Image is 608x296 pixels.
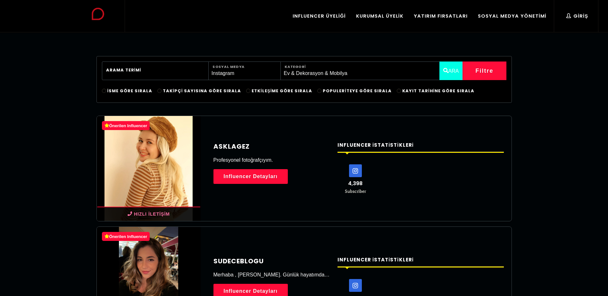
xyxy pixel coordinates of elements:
[97,207,201,221] button: Hızlı İletişim
[224,172,278,181] span: Influencer Detayları
[213,142,330,151] a: asklagez
[246,89,250,93] input: Etkileşime Göre Sırala
[475,65,493,76] span: Filtre
[224,286,278,296] span: Influencer Detayları
[102,121,150,130] div: Önerilen Influencer
[478,12,546,20] div: Sosyal Medya Yönetimi
[462,62,506,80] button: Filtre
[317,89,321,93] input: Populeriteye Göre Sırala
[356,12,404,20] div: Kurumsal Üyelik
[157,89,162,93] input: Takipçi Sayısına Göre Sırala
[107,88,153,94] span: İsme Göre Sırala
[213,271,330,279] p: Merhaba , [PERSON_NAME]. Günlük hayatımdan , evimden gezdiğim yerlerden kesitler paylaştığım bir ...
[439,62,463,80] button: ARA
[213,256,330,266] a: sudeceblogu
[163,88,241,94] span: Takipçi Sayısına Göre Sırala
[213,156,330,164] p: Profesyonel fotoğrafçıyım.
[566,12,588,20] div: Giriş
[213,169,288,184] a: Influencer Detayları
[102,89,106,93] input: İsme Göre Sırala
[102,62,209,80] input: Search..
[397,89,401,93] input: Kayıt Tarihine Göre Sırala
[348,180,362,187] span: 4,398
[293,12,346,20] div: Influencer Üyeliği
[337,256,504,264] h4: Influencer İstatistikleri
[337,142,504,149] h4: Influencer İstatistikleri
[402,88,474,94] span: Kayıt Tarihine Göre Sırala
[323,88,392,94] span: Populeriteye Göre Sırala
[102,232,150,241] div: Önerilen Influencer
[345,188,366,194] small: Subscriber
[252,88,312,94] span: Etkileşime Göre Sırala
[414,12,468,20] div: Yatırım Fırsatları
